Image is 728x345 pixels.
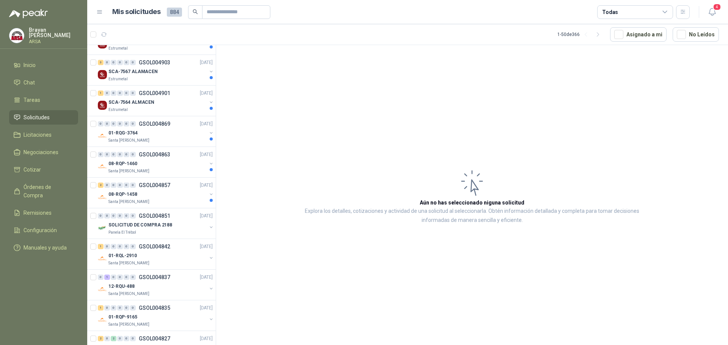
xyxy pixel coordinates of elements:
div: 0 [117,336,123,341]
div: 0 [117,275,123,280]
div: 0 [104,183,110,188]
div: 0 [130,183,136,188]
p: [DATE] [200,335,213,342]
div: 0 [98,152,104,157]
a: 0 0 0 0 0 0 GSOL004863[DATE] Company Logo08-RQP-1460Santa [PERSON_NAME] [98,150,214,174]
span: search [193,9,198,14]
p: Explora los detalles, cotizaciones y actividad de una solicitud al seleccionarla. Obtén informaci... [292,207,652,225]
div: 0 [130,91,136,96]
p: Santa [PERSON_NAME] [108,322,149,328]
div: 0 [111,213,116,219]
img: Company Logo [98,315,107,325]
button: No Leídos [673,27,719,42]
p: GSOL004901 [139,91,170,96]
div: 0 [124,213,129,219]
p: 08-RQP-1458 [108,191,137,198]
a: 0 1 0 0 0 0 GSOL004837[DATE] Company Logo12-RQU-488Santa [PERSON_NAME] [98,273,214,297]
p: ARSA [29,39,78,44]
p: GSOL004857 [139,183,170,188]
p: GSOL004835 [139,305,170,311]
span: Inicio [24,61,36,69]
span: Manuales y ayuda [24,244,67,252]
a: Cotizar [9,162,78,177]
p: Santa [PERSON_NAME] [108,291,149,297]
div: 3 [98,60,104,65]
a: Manuales y ayuda [9,240,78,255]
a: Inicio [9,58,78,72]
p: [DATE] [200,151,213,158]
img: Company Logo [98,101,107,110]
p: Estrumetal [108,107,128,113]
span: 4 [713,3,721,11]
p: 01-RQP-9165 [108,314,137,321]
span: Solicitudes [24,113,50,122]
div: Todas [602,8,618,16]
p: [DATE] [200,304,213,312]
p: [DATE] [200,59,213,66]
div: 2 [111,336,116,341]
div: 0 [117,305,123,311]
p: Santa [PERSON_NAME] [108,137,149,144]
span: Licitaciones [24,131,52,139]
div: 1 [98,244,104,249]
img: Company Logo [98,193,107,202]
div: 0 [111,60,116,65]
a: Tareas [9,93,78,107]
p: GSOL004827 [139,336,170,341]
div: 0 [111,121,116,126]
div: 0 [111,152,116,157]
div: 0 [117,244,123,249]
div: 0 [124,305,129,311]
p: Santa [PERSON_NAME] [108,168,149,174]
p: Santa [PERSON_NAME] [108,260,149,266]
div: 1 [98,91,104,96]
a: Órdenes de Compra [9,180,78,203]
div: 0 [111,305,116,311]
div: 0 [124,91,129,96]
span: Órdenes de Compra [24,183,71,200]
div: 0 [111,91,116,96]
img: Company Logo [98,70,107,79]
p: [DATE] [200,182,213,189]
img: Logo peakr [9,9,48,18]
div: 0 [130,121,136,126]
a: Solicitudes [9,110,78,125]
div: 0 [104,336,110,341]
p: Brayan [PERSON_NAME] [29,27,78,38]
div: 1 - 50 de 366 [557,28,604,41]
div: 0 [117,121,123,126]
div: 0 [111,244,116,249]
div: 0 [130,60,136,65]
p: Santa [PERSON_NAME] [108,199,149,205]
p: [DATE] [200,243,213,250]
img: Company Logo [98,254,107,263]
div: 0 [130,336,136,341]
div: 0 [98,213,104,219]
div: 0 [130,213,136,219]
button: Asignado a mi [610,27,667,42]
div: 0 [111,183,116,188]
p: GSOL004842 [139,244,170,249]
p: Panela El Trébol [108,229,136,236]
div: 1 [98,305,104,311]
div: 0 [117,60,123,65]
div: 0 [130,152,136,157]
span: Remisiones [24,209,52,217]
div: 2 [98,183,104,188]
p: 01-RQG-3764 [108,130,138,137]
a: 1 0 0 0 0 0 GSOL004835[DATE] Company Logo01-RQP-9165Santa [PERSON_NAME] [98,303,214,328]
img: Company Logo [98,162,107,171]
a: Negociaciones [9,145,78,159]
button: 4 [705,5,719,19]
div: 0 [117,183,123,188]
div: 0 [124,152,129,157]
div: 0 [98,121,104,126]
div: 0 [98,275,104,280]
div: 0 [104,60,110,65]
div: 0 [124,121,129,126]
a: 2 0 0 0 0 0 GSOL004857[DATE] Company Logo08-RQP-1458Santa [PERSON_NAME] [98,181,214,205]
p: GSOL004869 [139,121,170,126]
div: 0 [117,91,123,96]
p: Estrumetal [108,45,128,52]
span: Chat [24,78,35,87]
